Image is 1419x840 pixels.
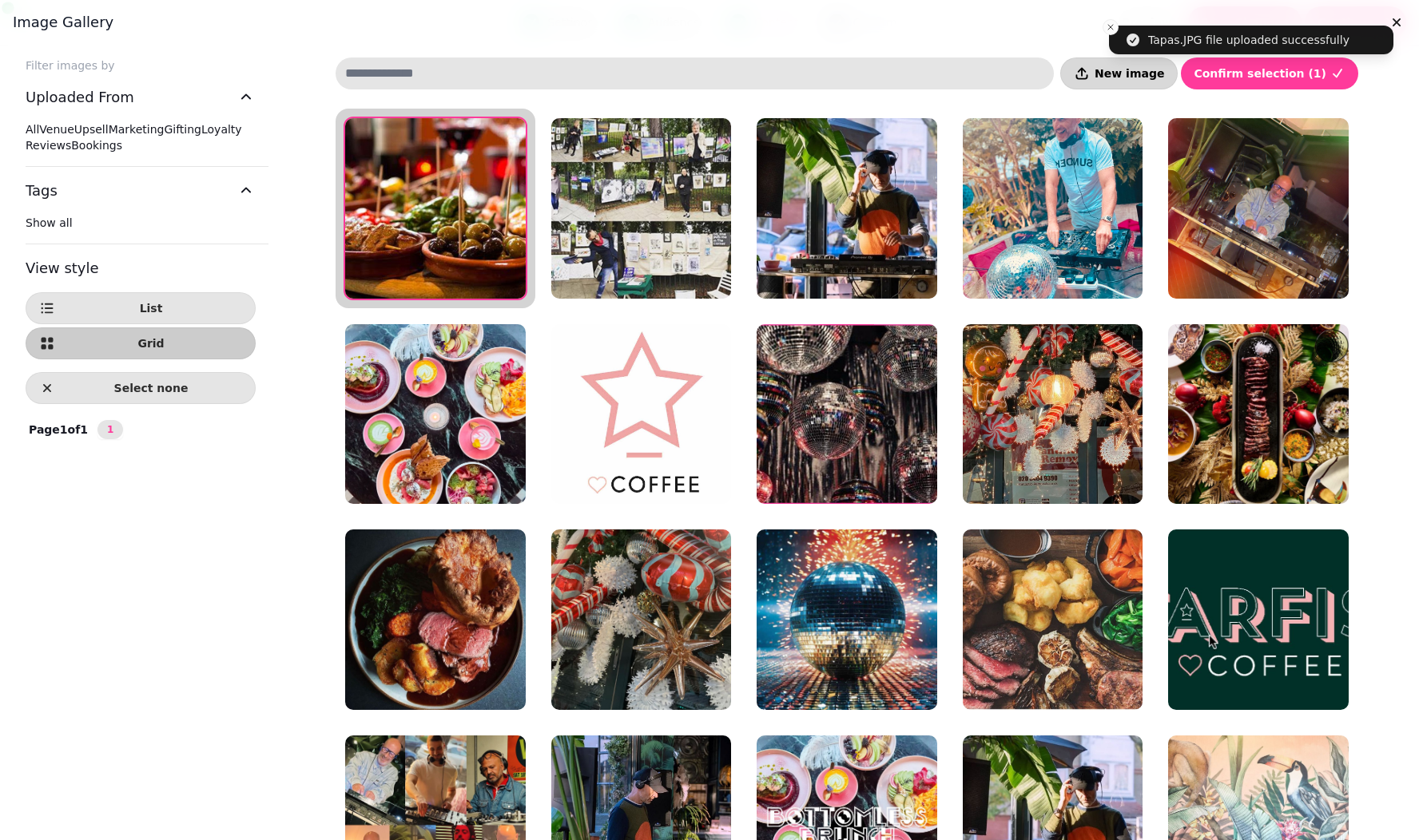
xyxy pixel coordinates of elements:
[551,529,732,710] img: IMG_5178.jpg
[97,420,123,439] nav: Pagination
[22,422,94,438] p: Page 1 of 1
[60,382,242,394] span: Select none
[551,324,732,505] img: Star logo copy.jpg
[963,324,1143,505] img: IMG_5179.jpg
[60,303,242,314] span: List
[109,123,165,136] span: Marketing
[1168,118,1349,299] img: Steve 1.JPG
[104,425,117,434] span: 1
[345,324,526,505] img: IMG_1714.jpg
[26,123,39,136] span: All
[26,121,256,166] div: Uploaded From
[60,338,242,349] span: Grid
[551,118,732,299] img: Starhish_Cafe_Arts_Festival_315x315.jpg.940x1000_q85_crop-scale.jpg
[757,529,937,710] img: IMG_5181.jpg
[1194,68,1326,79] span: Confirm selection ( 1 )
[1148,32,1349,48] div: Tapas.JPG file uploaded successfully
[97,420,123,439] button: 1
[1103,19,1119,35] button: Close toast
[26,139,71,152] span: Reviews
[1181,57,1358,89] button: Confirm selection (1)
[26,327,256,359] button: Grid
[39,123,74,136] span: Venue
[757,118,937,299] img: Matt 1.jpg
[26,216,73,229] span: Show all
[963,529,1143,710] img: IMG_5182.jpg
[26,372,256,404] button: Select none
[71,139,122,152] span: Bookings
[26,167,256,215] button: Tags
[164,123,201,136] span: Gifting
[1095,68,1164,79] span: New image
[345,118,526,299] img: Tapas.JPG
[26,292,256,324] button: List
[1168,324,1349,505] img: IMG_5180.jpg
[13,13,1406,32] h3: Image gallery
[26,257,256,279] h3: View style
[757,324,937,505] img: Screenshot 2025-08-11 at 16.32.43.png
[1060,57,1178,89] button: New image
[13,57,268,73] label: Filter images by
[26,73,256,121] button: Uploaded From
[74,123,109,136] span: Upsell
[345,529,526,710] img: IMG_5183.jpg
[26,215,256,244] div: Tags
[963,118,1143,299] img: Matt.jpg
[201,123,242,136] span: Loyalty
[1168,529,1349,710] img: Screenshot 2019-04-25 at 13.42.13.png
